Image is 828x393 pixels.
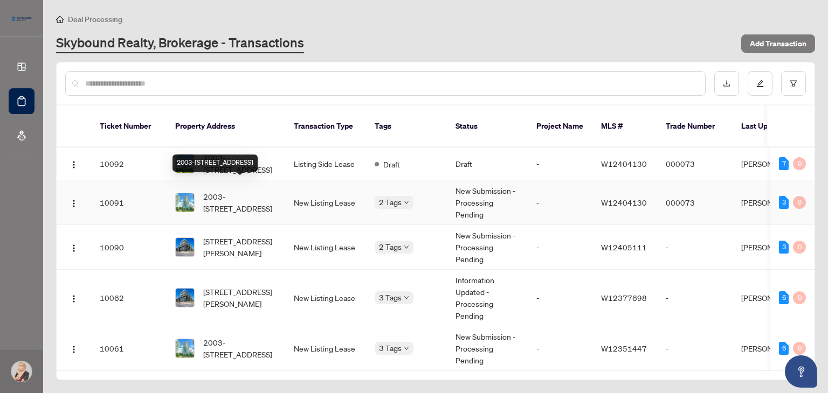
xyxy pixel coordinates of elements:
[733,225,813,270] td: [PERSON_NAME]
[447,225,528,270] td: New Submission - Processing Pending
[176,193,194,212] img: thumbnail-img
[70,294,78,303] img: Logo
[379,241,402,253] span: 2 Tags
[793,196,806,209] div: 0
[167,106,285,148] th: Property Address
[70,345,78,354] img: Logo
[592,106,657,148] th: MLS #
[714,71,739,96] button: download
[447,148,528,180] td: Draft
[285,225,366,270] td: New Listing Lease
[65,340,82,357] button: Logo
[756,80,764,87] span: edit
[733,106,813,148] th: Last Updated By
[601,198,647,207] span: W12404130
[733,180,813,225] td: [PERSON_NAME]
[404,244,409,250] span: down
[779,196,789,209] div: 3
[447,180,528,225] td: New Submission - Processing Pending
[203,191,277,214] span: 2003-[STREET_ADDRESS]
[65,238,82,256] button: Logo
[172,155,258,172] div: 2003-[STREET_ADDRESS]
[779,241,789,254] div: 3
[748,71,772,96] button: edit
[91,106,167,148] th: Ticket Number
[793,241,806,254] div: 0
[447,326,528,371] td: New Submission - Processing Pending
[601,293,647,303] span: W12377698
[657,225,733,270] td: -
[65,289,82,306] button: Logo
[779,291,789,304] div: 6
[285,270,366,326] td: New Listing Lease
[285,106,366,148] th: Transaction Type
[68,15,122,24] span: Deal Processing
[793,157,806,170] div: 0
[203,286,277,310] span: [STREET_ADDRESS][PERSON_NAME]
[56,34,304,53] a: Skybound Realty, Brokerage - Transactions
[9,13,34,24] img: logo
[447,270,528,326] td: Information Updated - Processing Pending
[793,291,806,304] div: 0
[528,148,592,180] td: -
[528,180,592,225] td: -
[70,244,78,252] img: Logo
[657,148,733,180] td: 000073
[528,326,592,371] td: -
[781,71,806,96] button: filter
[379,342,402,354] span: 3 Tags
[203,152,277,176] span: 2003-[STREET_ADDRESS]
[723,80,730,87] span: download
[657,106,733,148] th: Trade Number
[379,196,402,208] span: 2 Tags
[203,235,277,259] span: [STREET_ADDRESS][PERSON_NAME]
[657,270,733,326] td: -
[70,160,78,169] img: Logo
[528,106,592,148] th: Project Name
[657,180,733,225] td: 000073
[285,326,366,371] td: New Listing Lease
[404,346,409,351] span: down
[733,326,813,371] td: [PERSON_NAME]
[741,34,815,53] button: Add Transaction
[404,295,409,300] span: down
[91,326,167,371] td: 10061
[785,355,817,388] button: Open asap
[91,270,167,326] td: 10062
[601,343,647,353] span: W12351447
[366,106,447,148] th: Tags
[176,339,194,357] img: thumbnail-img
[91,225,167,270] td: 10090
[779,157,789,170] div: 7
[528,270,592,326] td: -
[65,155,82,172] button: Logo
[733,148,813,180] td: [PERSON_NAME]
[70,199,78,208] img: Logo
[11,361,32,382] img: Profile Icon
[56,16,64,23] span: home
[203,336,277,360] span: 2003-[STREET_ADDRESS]
[285,180,366,225] td: New Listing Lease
[528,225,592,270] td: -
[176,238,194,256] img: thumbnail-img
[447,106,528,148] th: Status
[733,270,813,326] td: [PERSON_NAME]
[176,289,194,307] img: thumbnail-img
[750,35,806,52] span: Add Transaction
[601,242,647,252] span: W12405111
[601,159,647,169] span: W12404130
[379,291,402,304] span: 3 Tags
[657,326,733,371] td: -
[404,200,409,205] span: down
[91,148,167,180] td: 10092
[91,180,167,225] td: 10091
[65,194,82,211] button: Logo
[793,342,806,355] div: 0
[779,342,789,355] div: 6
[790,80,797,87] span: filter
[383,158,400,170] span: Draft
[285,148,366,180] td: Listing Side Lease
